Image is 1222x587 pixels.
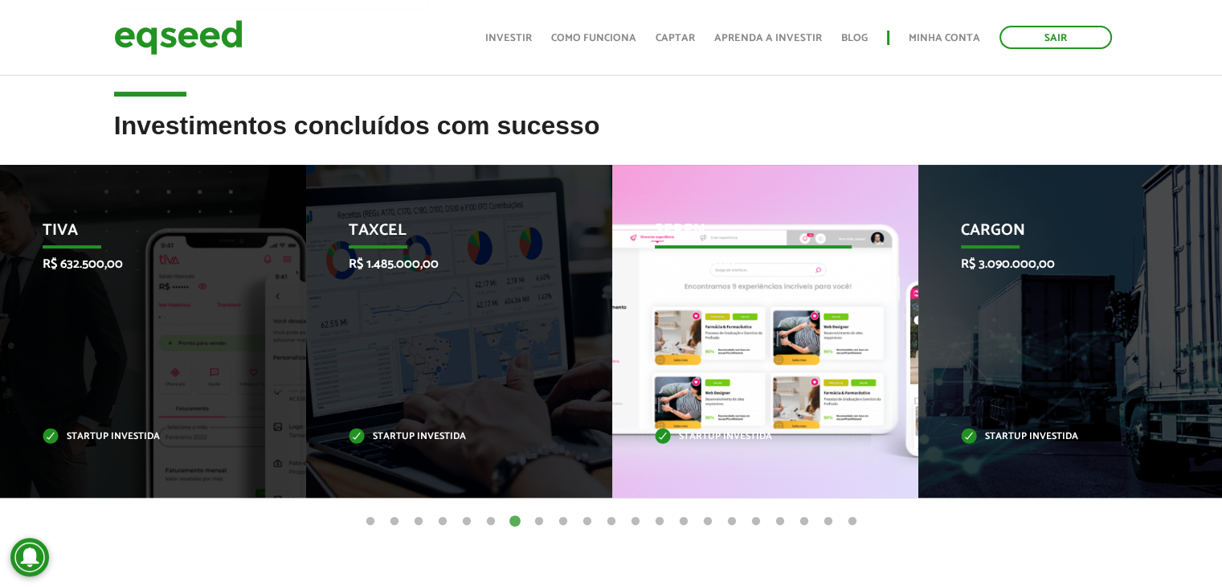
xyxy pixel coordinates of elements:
[43,433,240,441] p: Startup investida
[627,514,644,530] button: 12 of 21
[579,514,595,530] button: 10 of 21
[507,514,523,530] button: 7 of 21
[841,33,868,43] a: Blog
[43,221,240,248] p: Tiva
[349,257,546,272] p: R$ 1.485.000,00
[700,514,716,530] button: 15 of 21
[772,514,788,530] button: 18 of 21
[411,514,427,530] button: 3 of 21
[459,514,475,530] button: 5 of 21
[435,514,451,530] button: 4 of 21
[483,514,499,530] button: 6 of 21
[531,514,547,530] button: 8 of 21
[961,257,1159,272] p: R$ 3.090.000,00
[43,257,240,272] p: R$ 632.500,00
[114,16,243,59] img: EqSeed
[652,514,668,530] button: 13 of 21
[656,33,695,43] a: Captar
[349,221,546,248] p: Taxcel
[909,33,980,43] a: Minha conta
[961,221,1159,248] p: CargOn
[961,433,1159,441] p: Startup investida
[676,514,692,530] button: 14 of 21
[999,26,1112,49] a: Sair
[362,514,378,530] button: 1 of 21
[555,514,571,530] button: 9 of 21
[551,33,636,43] a: Como funciona
[820,514,836,530] button: 20 of 21
[349,433,546,441] p: Startup investida
[655,221,852,248] p: Seren
[603,514,619,530] button: 11 of 21
[844,514,860,530] button: 21 of 21
[386,514,403,530] button: 2 of 21
[114,112,1109,164] h2: Investimentos concluídos com sucesso
[796,514,812,530] button: 19 of 21
[655,257,852,272] p: R$ 682.500,00
[485,33,532,43] a: Investir
[655,433,852,441] p: Startup investida
[724,514,740,530] button: 16 of 21
[714,33,822,43] a: Aprenda a investir
[748,514,764,530] button: 17 of 21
